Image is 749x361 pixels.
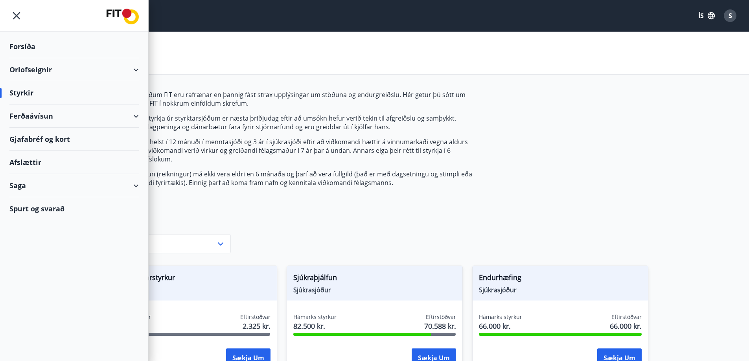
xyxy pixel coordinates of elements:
[424,321,456,331] span: 70.588 kr.
[108,286,271,294] span: Sjúkrasjóður
[9,104,139,128] div: Ferðaávísun
[479,272,642,286] span: Endurhæfing
[9,128,139,151] div: Gjafabréf og kort
[243,321,271,331] span: 2.325 kr.
[9,81,139,104] div: Styrkir
[293,313,337,321] span: Hámarks styrkur
[694,9,719,23] button: ÍS
[611,313,642,321] span: Eftirstöðvar
[293,272,456,286] span: Sjúkraþjálfun
[293,286,456,294] span: Sjúkrasjóður
[293,321,337,331] span: 82.500 kr.
[426,313,456,321] span: Eftirstöðvar
[479,286,642,294] span: Sjúkrasjóður
[101,137,472,163] p: Réttur til styrkja helst í 12 mánuði í menntasjóði og 3 ár í sjúkrasjóði eftir að viðkomandi hætt...
[9,151,139,174] div: Afslættir
[729,11,732,20] span: S
[9,58,139,81] div: Orlofseignir
[101,114,472,131] p: Greiðsludagur styrkja úr styrktarsjóðum er næsta þriðjudag eftir að umsókn hefur verið tekin til ...
[9,9,24,23] button: menu
[721,6,740,25] button: S
[9,35,139,58] div: Forsíða
[101,170,472,187] p: Athugið að kvittun (reikningur) má ekki vera eldri en 6 mánaða og þarf að vera fullgild (það er m...
[9,174,139,197] div: Saga
[9,197,139,220] div: Spurt og svarað
[240,313,271,321] span: Eftirstöðvar
[101,90,472,108] p: Umsóknir úr sjóðum FIT eru rafrænar en þannig fást strax upplýsingar um stöðuna og endurgreiðslu....
[107,9,139,24] img: union_logo
[479,321,522,331] span: 66.000 kr.
[108,272,271,286] span: Líkamsræktarstyrkur
[479,313,522,321] span: Hámarks styrkur
[101,225,231,233] label: Flokkur
[610,321,642,331] span: 66.000 kr.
